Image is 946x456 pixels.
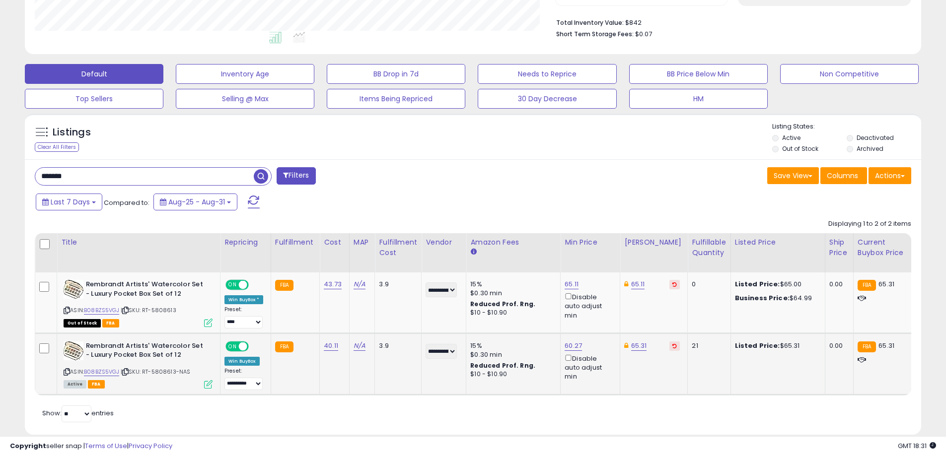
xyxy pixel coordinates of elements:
span: FBA [102,319,119,327]
a: 65.11 [631,279,645,289]
b: Business Price: [735,293,790,303]
div: Min Price [565,237,616,248]
button: Columns [820,167,867,184]
div: Win BuyBox [224,357,260,366]
small: FBA [858,280,876,291]
a: 43.73 [324,279,342,289]
div: $10 - $10.90 [470,309,553,317]
div: Fulfillable Quantity [692,237,726,258]
button: BB Price Below Min [629,64,768,84]
button: HM [629,89,768,109]
div: $10 - $10.90 [470,370,553,379]
a: 65.11 [565,279,579,289]
b: Reduced Prof. Rng. [470,300,535,308]
label: Active [782,133,800,142]
div: $0.30 min [470,350,553,359]
a: 40.11 [324,341,338,351]
b: Listed Price: [735,341,780,350]
a: B08BZS5VGJ [84,368,119,376]
button: Default [25,64,163,84]
div: ASIN: [64,341,213,388]
li: $842 [556,16,904,28]
div: Disable auto adjust min [565,291,612,320]
img: 51mdxj8q3kL._SL40_.jpg [64,341,83,360]
a: N/A [354,341,365,351]
div: Fulfillment [275,237,315,248]
div: Amazon Fees [470,237,556,248]
img: 51mdxj8q3kL._SL40_.jpg [64,280,83,299]
label: Out of Stock [782,144,818,153]
button: Items Being Repriced [327,89,465,109]
span: | SKU: RT-5808613-NAS [121,368,191,376]
div: MAP [354,237,370,248]
a: 65.31 [631,341,647,351]
button: Actions [869,167,911,184]
span: | SKU: RT-5808613 [121,306,176,314]
div: [PERSON_NAME] [624,237,683,248]
div: seller snap | | [10,442,172,451]
div: $65.00 [735,280,817,289]
small: Amazon Fees. [470,248,476,257]
span: 2025-09-8 18:31 GMT [898,441,936,451]
span: All listings currently available for purchase on Amazon [64,380,86,389]
small: FBA [275,280,293,291]
span: FBA [88,380,105,389]
b: Total Inventory Value: [556,18,624,27]
div: 0 [692,280,723,289]
button: Aug-25 - Aug-31 [153,194,237,210]
label: Archived [857,144,883,153]
div: 15% [470,341,553,350]
span: Aug-25 - Aug-31 [168,197,225,207]
b: Reduced Prof. Rng. [470,361,535,370]
label: Deactivated [857,133,894,142]
div: Preset: [224,306,263,328]
small: FBA [858,341,876,352]
div: Current Buybox Price [858,237,909,258]
div: Preset: [224,368,263,390]
b: Rembrandt Artists' Watercolor Set - Luxury Pocket Box Set of 12 [86,341,207,362]
button: Selling @ Max [176,89,314,109]
div: Title [61,237,216,248]
span: ON [226,281,239,289]
div: Fulfillment Cost [379,237,417,258]
span: Columns [827,171,858,181]
div: 21 [692,341,723,350]
a: Terms of Use [85,441,127,451]
b: Listed Price: [735,279,780,289]
div: Cost [324,237,345,248]
span: 65.31 [878,279,894,289]
span: Compared to: [104,198,149,207]
div: 0.00 [829,280,846,289]
button: Save View [767,167,819,184]
a: 60.27 [565,341,582,351]
small: FBA [275,341,293,352]
strong: Copyright [10,441,46,451]
span: ON [226,342,239,350]
div: ASIN: [64,280,213,326]
b: Short Term Storage Fees: [556,30,634,38]
button: Needs to Reprice [478,64,616,84]
div: 3.9 [379,280,414,289]
div: 0.00 [829,341,846,350]
a: Privacy Policy [129,441,172,451]
div: $64.99 [735,294,817,303]
span: Show: entries [42,408,114,418]
span: OFF [247,342,263,350]
span: $0.07 [635,29,652,39]
div: $0.30 min [470,289,553,298]
div: Repricing [224,237,267,248]
div: Disable auto adjust min [565,353,612,382]
button: Last 7 Days [36,194,102,210]
span: 65.31 [878,341,894,350]
a: N/A [354,279,365,289]
span: Last 7 Days [51,197,90,207]
button: Non Competitive [780,64,919,84]
span: OFF [247,281,263,289]
button: 30 Day Decrease [478,89,616,109]
th: CSV column name: cust_attr_2_Vendor [422,233,466,272]
div: 3.9 [379,341,414,350]
b: Rembrandt Artists' Watercolor Set - Luxury Pocket Box Set of 12 [86,280,207,301]
div: Listed Price [735,237,821,248]
div: 15% [470,280,553,289]
p: Listing States: [772,122,921,131]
